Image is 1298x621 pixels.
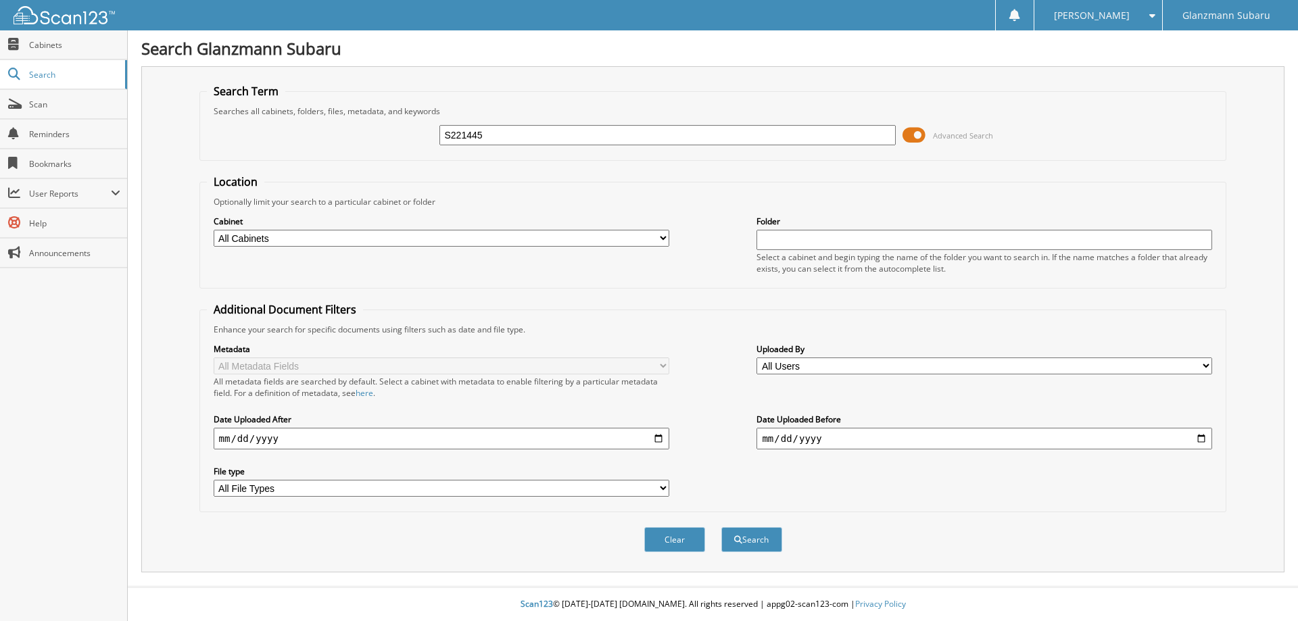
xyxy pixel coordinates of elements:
div: © [DATE]-[DATE] [DOMAIN_NAME]. All rights reserved | appg02-scan123-com | [128,588,1298,621]
span: Glanzmann Subaru [1182,11,1270,20]
span: Help [29,218,120,229]
iframe: Chat Widget [1230,556,1298,621]
legend: Additional Document Filters [207,302,363,317]
span: Cabinets [29,39,120,51]
label: File type [214,466,669,477]
label: Metadata [214,343,669,355]
button: Clear [644,527,705,552]
span: [PERSON_NAME] [1054,11,1130,20]
legend: Search Term [207,84,285,99]
span: Scan123 [521,598,553,610]
input: end [756,428,1212,449]
a: here [356,387,373,399]
label: Uploaded By [756,343,1212,355]
span: Announcements [29,247,120,259]
label: Cabinet [214,216,669,227]
span: Bookmarks [29,158,120,170]
img: scan123-logo-white.svg [14,6,115,24]
div: Searches all cabinets, folders, files, metadata, and keywords [207,105,1220,117]
span: Reminders [29,128,120,140]
h1: Search Glanzmann Subaru [141,37,1284,59]
button: Search [721,527,782,552]
input: start [214,428,669,449]
label: Date Uploaded Before [756,414,1212,425]
div: Optionally limit your search to a particular cabinet or folder [207,196,1220,207]
legend: Location [207,174,264,189]
a: Privacy Policy [855,598,906,610]
span: Search [29,69,118,80]
div: Enhance your search for specific documents using filters such as date and file type. [207,324,1220,335]
label: Date Uploaded After [214,414,669,425]
span: User Reports [29,188,111,199]
label: Folder [756,216,1212,227]
div: Select a cabinet and begin typing the name of the folder you want to search in. If the name match... [756,251,1212,274]
span: Scan [29,99,120,110]
div: All metadata fields are searched by default. Select a cabinet with metadata to enable filtering b... [214,376,669,399]
span: Advanced Search [933,130,993,141]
